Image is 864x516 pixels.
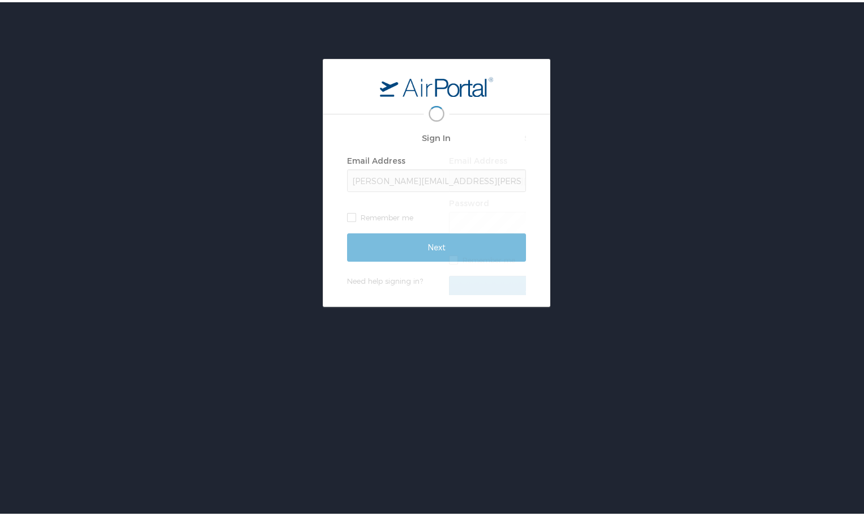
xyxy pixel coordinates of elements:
label: Email Address [449,153,507,163]
input: Next [347,231,526,259]
h2: Sign In [347,129,526,142]
input: Sign In [449,274,628,302]
img: logo [380,74,493,95]
label: Email Address [347,153,405,163]
label: Remember me [449,249,628,266]
h2: Sign In [449,129,628,142]
label: Password [449,196,489,206]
